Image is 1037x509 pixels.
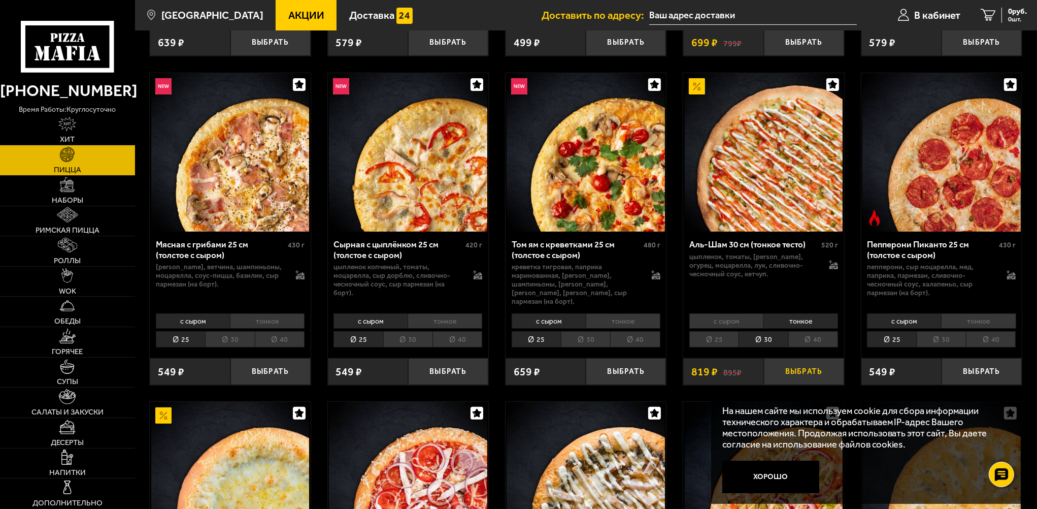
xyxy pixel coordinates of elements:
p: пепперони, сыр Моцарелла, мед, паприка, пармезан, сливочно-чесночный соус, халапеньо, сыр пармеза... [867,263,996,297]
span: Римская пицца [36,227,99,234]
button: Выбрать [230,29,311,56]
div: Аль-Шам 30 см (тонкое тесто) [689,239,819,249]
s: 799 ₽ [723,37,742,48]
li: 30 [561,331,610,347]
span: Обеды [54,317,81,325]
li: 30 [205,331,254,347]
a: НовинкаТом ям с креветками 25 см (толстое с сыром) [506,73,666,232]
li: 30 [383,331,432,347]
button: Выбрать [586,358,666,385]
li: 40 [432,331,482,347]
a: НовинкаМясная с грибами 25 см (толстое с сыром) [150,73,310,232]
li: с сыром [333,313,408,329]
span: 430 г [999,241,1016,249]
li: с сыром [689,313,763,329]
span: 639 ₽ [158,37,184,48]
span: 659 ₽ [514,366,540,377]
span: Супы [57,378,78,386]
img: Акционный [689,78,705,94]
img: Пепперони Пиканто 25 см (толстое с сыром) [862,73,1021,232]
span: 420 г [465,241,482,249]
li: 25 [867,331,916,347]
span: Салаты и закуски [31,408,104,416]
button: Хорошо [722,461,820,493]
img: Акционный [155,407,172,424]
img: Сырная с цыплёнком 25 см (толстое с сыром) [329,73,487,232]
span: Доставить по адресу: [542,10,649,20]
button: Выбрать [408,29,488,56]
li: тонкое [408,313,482,329]
li: 40 [610,331,660,347]
span: Дополнительно [32,499,103,507]
p: На нашем сайте мы используем cookie для сбора информации технического характера и обрабатываем IP... [722,405,1006,450]
span: 0 шт. [1008,16,1027,23]
div: Пепперони Пиканто 25 см (толстое с сыром) [867,239,996,260]
li: тонкое [941,313,1016,329]
span: 549 ₽ [869,366,896,377]
span: [GEOGRAPHIC_DATA] [161,10,263,20]
a: АкционныйАль-Шам 30 см (тонкое тесто) [683,73,844,232]
li: 40 [255,331,305,347]
a: Острое блюдоПепперони Пиканто 25 см (толстое с сыром) [861,73,1022,232]
span: Пицца [54,166,81,174]
span: 819 ₽ [691,366,718,377]
p: креветка тигровая, паприка маринованная, [PERSON_NAME], шампиньоны, [PERSON_NAME], [PERSON_NAME],... [512,263,641,306]
img: 15daf4d41897b9f0e9f617042186c801.svg [396,8,413,24]
li: 25 [689,331,739,347]
li: 25 [333,331,383,347]
span: 499 ₽ [514,37,540,48]
p: цыпленок, томаты, [PERSON_NAME], огурец, моцарелла, лук, сливочно-чесночный соус, кетчуп. [689,252,818,278]
button: Выбрать [764,358,844,385]
img: Новинка [511,78,527,94]
li: 40 [788,331,838,347]
img: Аль-Шам 30 см (тонкое тесто) [685,73,843,232]
span: Напитки [49,469,86,476]
div: Сырная с цыплёнком 25 см (толстое с сыром) [333,239,463,260]
div: Мясная с грибами 25 см (толстое с сыром) [156,239,285,260]
img: Мясная с грибами 25 см (толстое с сыром) [151,73,310,232]
li: 25 [512,331,561,347]
span: 430 г [288,241,305,249]
img: Острое блюдо [866,210,883,226]
span: Роллы [54,257,81,265]
p: цыпленок копченый, томаты, моцарелла, сыр дорблю, сливочно-чесночный соус, сыр пармезан (на борт). [333,263,462,297]
button: Выбрать [942,358,1022,385]
span: 579 ₽ [336,37,362,48]
span: WOK [59,288,76,295]
li: 40 [966,331,1016,347]
span: 520 г [821,241,838,249]
span: 549 ₽ [336,366,362,377]
span: 699 ₽ [691,37,718,48]
div: Том ям с креветками 25 см (толстое с сыром) [512,239,641,260]
span: Доставка [349,10,394,20]
span: В кабинет [914,10,960,20]
button: Выбрать [230,358,311,385]
img: Новинка [333,78,349,94]
span: Десерты [51,439,84,447]
span: Акции [288,10,324,20]
span: 579 ₽ [869,37,896,48]
img: Новинка [155,78,172,94]
li: тонкое [586,313,660,329]
span: Хит [60,136,75,143]
span: 549 ₽ [158,366,184,377]
span: Горячее [52,348,83,356]
li: 25 [156,331,205,347]
li: 30 [917,331,966,347]
li: с сыром [867,313,941,329]
a: НовинкаСырная с цыплёнком 25 см (толстое с сыром) [328,73,488,232]
li: с сыром [156,313,230,329]
input: Ваш адрес доставки [649,6,857,25]
p: [PERSON_NAME], ветчина, шампиньоны, моцарелла, соус-пицца, базилик, сыр пармезан (на борт). [156,263,285,289]
li: с сыром [512,313,586,329]
span: Наборы [52,197,83,204]
li: тонкое [763,313,838,329]
span: 480 г [644,241,660,249]
button: Выбрать [586,29,666,56]
li: 30 [739,331,788,347]
li: тонкое [230,313,305,329]
span: 0 руб. [1008,8,1027,15]
s: 895 ₽ [723,366,742,377]
button: Выбрать [942,29,1022,56]
button: Выбрать [764,29,844,56]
